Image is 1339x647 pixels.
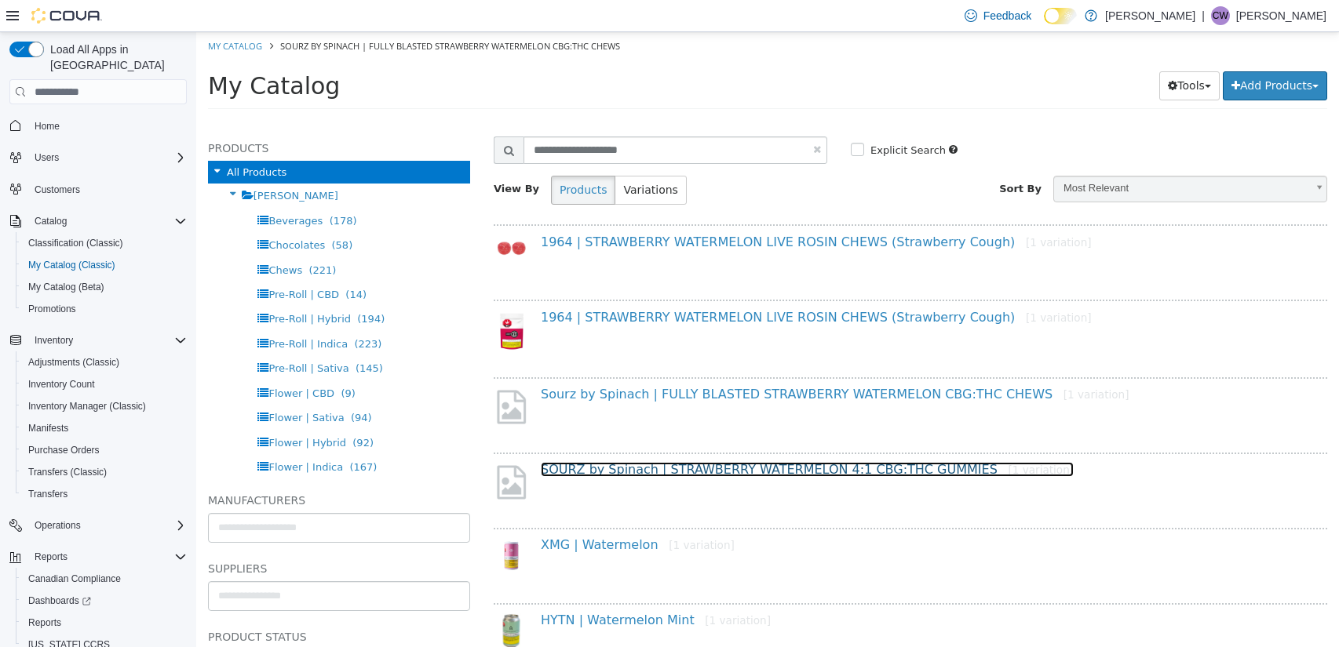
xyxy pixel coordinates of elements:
[31,8,102,24] img: Cova
[84,8,424,20] span: Sourz by Spinach | FULLY BLASTED STRAWBERRY WATERMELON CBG:THC CHEWS
[22,375,187,394] span: Inventory Count
[3,329,193,351] button: Inventory
[345,430,877,445] a: SOURZ by Spinach | STRAWBERRY WATERMELON 4:1 CBG:THC GUMMIES[1 variation]
[28,331,79,350] button: Inventory
[28,356,119,369] span: Adjustments (Classic)
[153,429,181,441] span: (167)
[16,351,193,373] button: Adjustments (Classic)
[345,202,896,217] a: 1964 | STRAWBERRY WATERMELON LIVE ROSIN CHEWS (Strawberry Cough)[1 variation]
[22,234,130,253] a: Classification (Classic)
[133,183,161,194] span: (178)
[3,178,193,201] button: Customers
[16,461,193,483] button: Transfers (Classic)
[28,594,91,607] span: Dashboards
[1105,6,1195,25] p: [PERSON_NAME]
[72,405,150,416] span: Flower | Hybrid
[355,144,419,173] button: Products
[28,148,187,167] span: Users
[28,117,66,136] a: Home
[22,278,187,296] span: My Catalog (Beta)
[867,356,933,369] small: [1 variation]
[22,463,187,482] span: Transfers (Classic)
[28,444,100,456] span: Purchase Orders
[22,419,187,438] span: Manifests
[22,234,187,253] span: Classification (Classic)
[345,278,896,293] a: 1964 | STRAWBERRY WATERMELON LIVE ROSIN CHEWS (Strawberry Cough)[1 variation]
[28,547,74,566] button: Reports
[72,380,148,391] span: Flower | Sativa
[963,39,1023,68] button: Tools
[28,212,187,231] span: Catalog
[16,568,193,590] button: Canadian Compliance
[858,144,1110,169] span: Most Relevant
[149,256,170,268] span: (14)
[44,42,187,73] span: Load All Apps in [GEOGRAPHIC_DATA]
[156,405,177,416] span: (92)
[22,397,152,416] a: Inventory Manager (Classic)
[1044,8,1077,24] input: Dark Mode
[28,281,104,293] span: My Catalog (Beta)
[72,232,106,244] span: Chews
[670,111,750,126] label: Explicit Search
[297,355,333,394] img: missing-image.png
[22,300,82,318] a: Promotions
[22,419,75,438] a: Manifests
[830,204,896,216] small: [1 variation]
[72,355,138,367] span: Flower | CBD
[22,591,97,610] a: Dashboards
[1027,39,1131,68] button: Add Products
[28,259,115,271] span: My Catalog (Classic)
[22,375,101,394] a: Inventory Count
[16,373,193,395] button: Inventory Count
[12,459,274,478] h5: Manufacturers
[136,207,157,219] span: (58)
[16,254,193,276] button: My Catalog (Classic)
[12,8,66,20] a: My Catalog
[22,485,74,503] a: Transfers
[297,506,333,541] img: 150
[22,441,106,460] a: Purchase Orders
[31,134,90,146] span: All Products
[35,120,60,133] span: Home
[28,516,187,535] span: Operations
[16,417,193,439] button: Manifests
[72,281,155,293] span: Pre-Roll | Hybrid
[22,256,187,274] span: My Catalog (Classic)
[28,516,87,535] button: Operations
[16,439,193,461] button: Purchase Orders
[72,306,151,318] span: Pre-Roll | Indica
[28,237,123,249] span: Classification (Classic)
[297,581,333,616] img: 150
[35,151,59,164] span: Users
[345,580,575,595] a: HYTN | Watermelon Mint[1 variation]
[28,180,86,199] a: Customers
[12,40,144,67] span: My Catalog
[155,380,176,391] span: (94)
[57,158,142,169] span: [PERSON_NAME]
[345,505,538,520] a: XMG | Watermelon[1 variation]
[35,551,67,563] span: Reports
[830,279,896,292] small: [1 variation]
[3,514,193,536] button: Operations
[22,463,113,482] a: Transfers (Classic)
[28,303,76,315] span: Promotions
[72,330,152,342] span: Pre-Roll | Sativa
[3,210,193,232] button: Catalog
[35,215,67,227] span: Catalog
[28,488,67,500] span: Transfers
[509,582,575,594] small: [1 variation]
[16,232,193,254] button: Classification (Classic)
[803,151,845,162] span: Sort By
[812,431,877,444] small: [1 variation]
[16,298,193,320] button: Promotions
[22,353,187,372] span: Adjustments (Classic)
[28,400,146,413] span: Inventory Manager (Classic)
[22,613,187,632] span: Reports
[158,306,185,318] span: (223)
[3,114,193,136] button: Home
[857,144,1131,170] a: Most Relevant
[22,397,187,416] span: Inventory Manager (Classic)
[3,147,193,169] button: Users
[1202,6,1205,25] p: |
[28,148,65,167] button: Users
